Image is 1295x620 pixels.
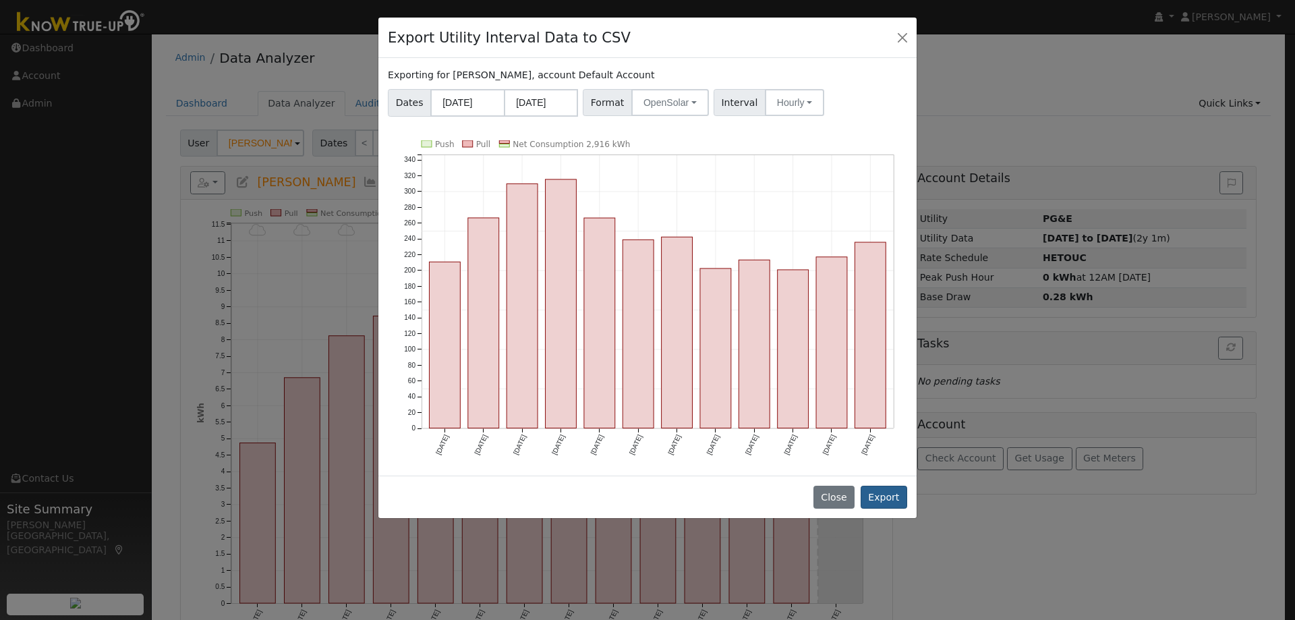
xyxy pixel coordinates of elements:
label: Exporting for [PERSON_NAME], account Default Account [388,68,654,82]
text: 200 [404,266,415,274]
rect: onclick="" [700,269,731,428]
span: Dates [388,89,431,117]
span: Interval [714,89,766,116]
text: 320 [404,172,415,179]
text: Net Consumption 2,916 kWh [513,140,630,149]
rect: onclick="" [739,260,770,428]
text: [DATE] [706,433,721,455]
text: 40 [408,393,416,400]
rect: onclick="" [662,237,693,428]
text: 280 [404,203,415,210]
rect: onclick="" [546,179,577,428]
text: 300 [404,188,415,195]
text: [DATE] [744,433,759,455]
text: 160 [404,298,415,306]
text: [DATE] [550,433,566,455]
text: [DATE] [782,433,798,455]
text: [DATE] [473,433,489,455]
text: [DATE] [628,433,643,455]
rect: onclick="" [430,262,461,428]
text: [DATE] [512,433,527,455]
text: Pull [476,140,490,149]
button: Close [813,486,855,509]
rect: onclick="" [855,242,886,428]
button: Close [893,28,912,47]
text: 120 [404,330,415,337]
text: 80 [408,361,416,368]
text: 240 [404,235,415,242]
text: [DATE] [822,433,837,455]
button: Hourly [765,89,824,116]
text: 20 [408,409,416,416]
text: Push [435,140,455,149]
text: 0 [412,424,416,432]
text: [DATE] [860,433,875,455]
h4: Export Utility Interval Data to CSV [388,27,631,49]
rect: onclick="" [778,270,809,428]
button: OpenSolar [631,89,709,116]
button: Export [861,486,907,509]
rect: onclick="" [584,218,615,428]
text: 260 [404,219,415,227]
text: [DATE] [434,433,450,455]
text: [DATE] [666,433,682,455]
text: 220 [404,251,415,258]
span: Format [583,89,632,116]
text: 100 [404,345,415,353]
text: 60 [408,377,416,385]
rect: onclick="" [507,184,538,428]
text: 140 [404,314,415,321]
rect: onclick="" [468,218,499,428]
text: [DATE] [589,433,605,455]
text: 180 [404,282,415,289]
rect: onclick="" [623,239,654,428]
text: 340 [404,156,415,163]
rect: onclick="" [816,257,847,428]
